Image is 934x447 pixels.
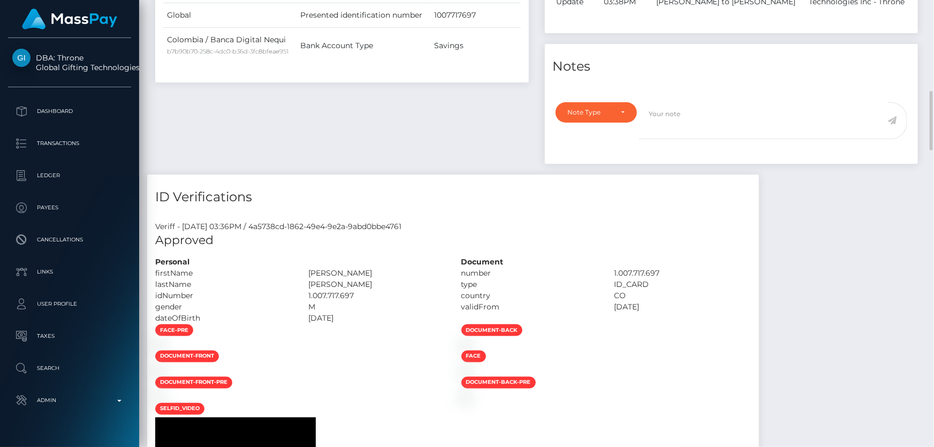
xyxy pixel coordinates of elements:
img: 57a4cf82-d5ca-4c60-a29f-e7dfc7a32e6d [461,367,470,376]
div: 1.007.717.697 [606,268,759,279]
div: Veriff - [DATE] 03:36PM / 4a5738cd-1862-49e4-9e2a-9abd0bbe4761 [147,221,759,232]
p: Payees [12,200,127,216]
p: Taxes [12,328,127,344]
button: Note Type [556,102,637,123]
h5: Approved [155,232,751,249]
div: lastName [147,279,300,290]
small: b7b90b70-258c-4dc0-b36d-3fc8bfeae951 [167,48,288,55]
div: [DATE] [606,301,759,313]
div: idNumber [147,290,300,301]
div: number [453,268,606,279]
span: document-front-pre [155,377,232,389]
td: 1007717697 [430,3,520,28]
div: country [453,290,606,301]
h4: ID Verifications [155,188,751,207]
h4: Notes [553,57,910,76]
p: Search [12,360,127,376]
div: firstName [147,268,300,279]
span: document-front [155,351,219,362]
span: face [461,351,486,362]
td: Global [163,3,297,28]
span: selfid_video [155,403,204,415]
img: MassPay Logo [22,9,117,29]
strong: Document [461,257,504,267]
span: face-pre [155,324,193,336]
td: Colombia / Banca Digital Nequi [163,28,297,64]
p: Ledger [12,168,127,184]
div: CO [606,290,759,301]
div: gender [147,301,300,313]
p: Dashboard [12,103,127,119]
p: Links [12,264,127,280]
img: c2e72ad4-6d4c-451f-9ba3-3bee4a492d7c [461,341,470,350]
img: c6e43f65-3036-41d2-b275-103d34449aab [155,341,164,350]
p: Cancellations [12,232,127,248]
img: ae9ea420-e322-4eb1-a3fb-32aea0462554 [461,393,470,402]
span: DBA: Throne Global Gifting Technologies Inc [8,53,131,72]
div: validFrom [453,301,606,313]
a: Admin [8,387,131,414]
div: dateOfBirth [147,313,300,324]
img: 48193f44-f4f0-464c-aac6-b97fb3d70999 [155,393,164,402]
a: Links [8,259,131,285]
a: Taxes [8,323,131,350]
div: [PERSON_NAME] [300,268,453,279]
a: Dashboard [8,98,131,125]
a: Search [8,355,131,382]
span: document-back-pre [461,377,536,389]
div: [DATE] [300,313,453,324]
div: type [453,279,606,290]
strong: Personal [155,257,189,267]
td: Presented identification number [297,3,430,28]
td: Savings [430,28,520,64]
p: Admin [12,392,127,408]
div: M [300,301,453,313]
a: Cancellations [8,226,131,253]
p: User Profile [12,296,127,312]
img: e28c7a6c-61de-44e9-a9fa-6e7fd6697c15 [155,367,164,376]
a: Payees [8,194,131,221]
div: Note Type [568,108,613,117]
a: Ledger [8,162,131,189]
div: 1.007.717.697 [300,290,453,301]
p: Transactions [12,135,127,151]
div: [PERSON_NAME] [300,279,453,290]
span: document-back [461,324,522,336]
img: Global Gifting Technologies Inc [12,49,31,67]
a: Transactions [8,130,131,157]
td: Bank Account Type [297,28,430,64]
div: ID_CARD [606,279,759,290]
a: User Profile [8,291,131,317]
